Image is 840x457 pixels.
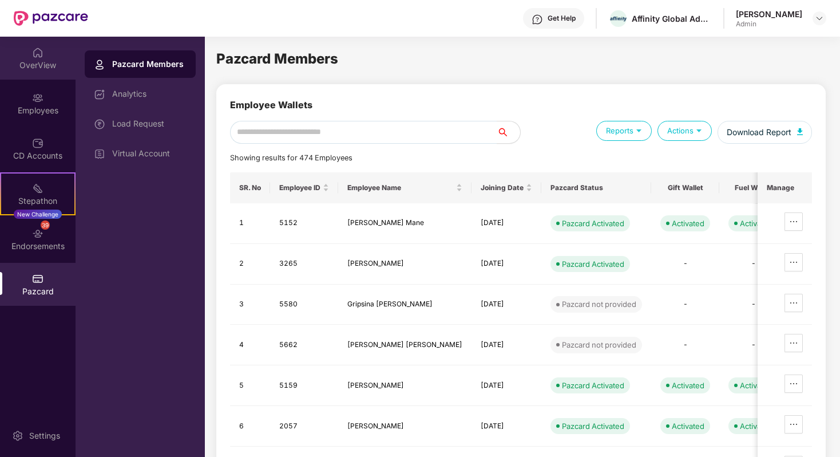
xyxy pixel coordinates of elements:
[32,183,43,194] img: svg+xml;base64,PHN2ZyB4bWxucz0iaHR0cDovL3d3dy53My5vcmcvMjAwMC9zdmciIHdpZHRoPSIyMSIgaGVpZ2h0PSIyMC...
[338,325,471,365] td: [PERSON_NAME] [PERSON_NAME]
[532,14,543,25] img: svg+xml;base64,PHN2ZyBpZD0iSGVscC0zMngzMiIgeG1sbnM9Imh0dHA6Ly93d3cudzMub3JnLzIwMDAvc3ZnIiB3aWR0aD...
[610,17,627,21] img: affinity.png
[751,340,756,349] span: -
[784,334,803,352] button: ellipsis
[785,298,802,308] span: ellipsis
[230,406,270,447] td: 6
[338,244,471,285] td: [PERSON_NAME]
[497,128,520,137] span: search
[727,126,791,139] span: Download Report
[41,220,50,230] div: 39
[471,244,541,285] td: [DATE]
[216,50,338,67] span: Pazcard Members
[347,183,454,192] span: Employee Name
[270,285,338,325] td: 5580
[562,380,624,391] div: Pazcard Activated
[548,14,576,23] div: Get Help
[230,285,270,325] td: 3
[497,121,521,144] button: search
[784,415,803,434] button: ellipsis
[672,420,704,432] div: Activated
[784,294,803,312] button: ellipsis
[471,365,541,406] td: [DATE]
[541,172,651,203] th: Pazcard Status
[338,365,471,406] td: [PERSON_NAME]
[14,11,88,26] img: New Pazcare Logo
[230,153,352,162] span: Showing results for 474 Employees
[481,183,524,192] span: Joining Date
[112,58,187,70] div: Pazcard Members
[32,137,43,149] img: svg+xml;base64,PHN2ZyBpZD0iQ0RfQWNjb3VudHMiIGRhdGEtbmFtZT0iQ0QgQWNjb3VudHMiIHhtbG5zPSJodHRwOi8vd3...
[230,325,270,365] td: 4
[683,259,688,267] span: -
[785,258,802,267] span: ellipsis
[633,125,644,136] img: svg+xml;base64,PHN2ZyB4bWxucz0iaHR0cDovL3d3dy53My5vcmcvMjAwMC9zdmciIHdpZHRoPSIxOSIgaGVpZ2h0PSIxOS...
[338,285,471,325] td: Gripsina [PERSON_NAME]
[270,203,338,244] td: 5152
[562,298,636,310] div: Pazcard not provided
[112,119,187,128] div: Load Request
[683,300,688,308] span: -
[815,14,824,23] img: svg+xml;base64,PHN2ZyBpZD0iRHJvcGRvd24tMzJ4MzIiIHhtbG5zPSJodHRwOi8vd3d3LnczLm9yZy8yMDAwL3N2ZyIgd2...
[751,300,756,308] span: -
[751,259,756,267] span: -
[784,375,803,393] button: ellipsis
[651,172,719,203] th: Gift Wallet
[471,406,541,447] td: [DATE]
[338,203,471,244] td: [PERSON_NAME] Mane
[740,380,772,391] div: Activated
[112,89,187,99] div: Analytics
[230,365,270,406] td: 5
[785,217,802,226] span: ellipsis
[32,273,43,285] img: svg+xml;base64,PHN2ZyBpZD0iUGF6Y2FyZCIgeG1sbnM9Imh0dHA6Ly93d3cudzMub3JnLzIwMDAvc3ZnIiB3aWR0aD0iMj...
[736,19,802,29] div: Admin
[270,172,338,203] th: Employee ID
[784,212,803,231] button: ellipsis
[279,183,320,192] span: Employee ID
[230,203,270,244] td: 1
[32,228,43,239] img: svg+xml;base64,PHN2ZyBpZD0iRW5kb3JzZW1lbnRzIiB4bWxucz0iaHR0cDovL3d3dy53My5vcmcvMjAwMC9zdmciIHdpZH...
[32,92,43,104] img: svg+xml;base64,PHN2ZyBpZD0iRW1wbG95ZWVzIiB4bWxucz0iaHR0cDovL3d3dy53My5vcmcvMjAwMC9zdmciIHdpZHRoPS...
[672,218,704,229] div: Activated
[740,218,772,229] div: Activated
[632,13,712,24] div: Affinity Global Advertising Private Limited
[94,148,105,160] img: svg+xml;base64,PHN2ZyBpZD0iVmlydHVhbF9BY2NvdW50IiBkYXRhLW5hbWU9IlZpcnR1YWwgQWNjb3VudCIgeG1sbnM9Im...
[270,365,338,406] td: 5159
[562,420,624,432] div: Pazcard Activated
[94,89,105,100] img: svg+xml;base64,PHN2ZyBpZD0iRGFzaGJvYXJkIiB4bWxucz0iaHR0cDovL3d3dy53My5vcmcvMjAwMC9zdmciIHdpZHRoPS...
[270,244,338,285] td: 3265
[12,430,23,442] img: svg+xml;base64,PHN2ZyBpZD0iU2V0dGluZy0yMHgyMCIgeG1sbnM9Imh0dHA6Ly93d3cudzMub3JnLzIwMDAvc3ZnIiB3aW...
[784,253,803,271] button: ellipsis
[657,121,712,141] div: Actions
[270,325,338,365] td: 5662
[471,172,541,203] th: Joining Date
[471,325,541,365] td: [DATE]
[230,244,270,285] td: 2
[338,406,471,447] td: [PERSON_NAME]
[785,338,802,348] span: ellipsis
[270,406,338,447] td: 2057
[785,420,802,429] span: ellipsis
[758,172,812,203] th: Manage
[718,121,812,144] button: Download Report
[94,59,105,70] img: svg+xml;base64,PHN2ZyBpZD0iUHJvZmlsZSIgeG1sbnM9Imh0dHA6Ly93d3cudzMub3JnLzIwMDAvc3ZnIiB3aWR0aD0iMj...
[94,119,105,130] img: svg+xml;base64,PHN2ZyBpZD0iTG9hZF9SZXF1ZXN0IiBkYXRhLW5hbWU9IkxvYWQgUmVxdWVzdCIgeG1sbnM9Imh0dHA6Ly...
[26,430,64,442] div: Settings
[562,339,636,350] div: Pazcard not provided
[694,125,704,136] img: svg+xml;base64,PHN2ZyB4bWxucz0iaHR0cDovL3d3dy53My5vcmcvMjAwMC9zdmciIHdpZHRoPSIxOSIgaGVpZ2h0PSIxOS...
[672,380,704,391] div: Activated
[1,195,74,207] div: Stepathon
[230,172,270,203] th: SR. No
[785,379,802,388] span: ellipsis
[683,340,688,349] span: -
[230,98,312,121] div: Employee Wallets
[471,285,541,325] td: [DATE]
[596,121,652,141] div: Reports
[719,172,787,203] th: Fuel Wallet
[338,172,471,203] th: Employee Name
[112,149,187,158] div: Virtual Account
[797,128,803,135] img: svg+xml;base64,PHN2ZyB4bWxucz0iaHR0cDovL3d3dy53My5vcmcvMjAwMC9zdmciIHhtbG5zOnhsaW5rPSJodHRwOi8vd3...
[736,9,802,19] div: [PERSON_NAME]
[740,420,772,432] div: Activated
[471,203,541,244] td: [DATE]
